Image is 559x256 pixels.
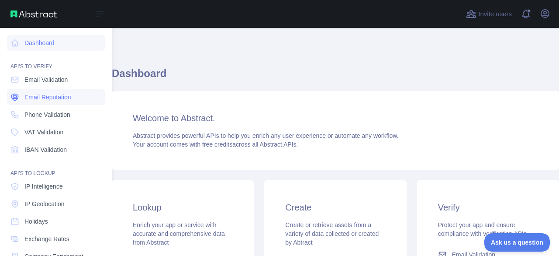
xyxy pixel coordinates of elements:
[7,89,105,105] a: Email Reputation
[464,7,514,21] button: Invite users
[7,196,105,212] a: IP Geolocation
[24,217,48,226] span: Holidays
[7,231,105,247] a: Exchange Rates
[112,67,559,88] h1: Dashboard
[484,233,550,252] iframe: Toggle Customer Support
[24,128,63,137] span: VAT Validation
[133,132,399,139] span: Abstract provides powerful APIs to help you enrich any user experience or automate any workflow.
[24,182,63,191] span: IP Intelligence
[478,9,512,19] span: Invite users
[7,107,105,123] a: Phone Validation
[438,221,527,237] span: Protect your app and ensure compliance with verification APIs
[24,93,71,102] span: Email Reputation
[133,221,225,246] span: Enrich your app or service with accurate and comprehensive data from Abstract
[7,179,105,194] a: IP Intelligence
[7,159,105,177] div: API'S TO LOOKUP
[133,201,233,214] h3: Lookup
[24,235,69,243] span: Exchange Rates
[24,145,67,154] span: IBAN Validation
[285,221,379,246] span: Create or retrieve assets from a variety of data collected or created by Abtract
[7,142,105,158] a: IBAN Validation
[285,201,385,214] h3: Create
[10,11,57,18] img: Abstract API
[24,200,65,208] span: IP Geolocation
[7,53,105,70] div: API'S TO VERIFY
[133,141,298,148] span: Your account comes with across all Abstract APIs.
[24,110,70,119] span: Phone Validation
[438,201,538,214] h3: Verify
[24,75,68,84] span: Email Validation
[7,124,105,140] a: VAT Validation
[7,72,105,88] a: Email Validation
[7,214,105,229] a: Holidays
[202,141,232,148] span: free credits
[133,112,538,124] h3: Welcome to Abstract.
[7,35,105,51] a: Dashboard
